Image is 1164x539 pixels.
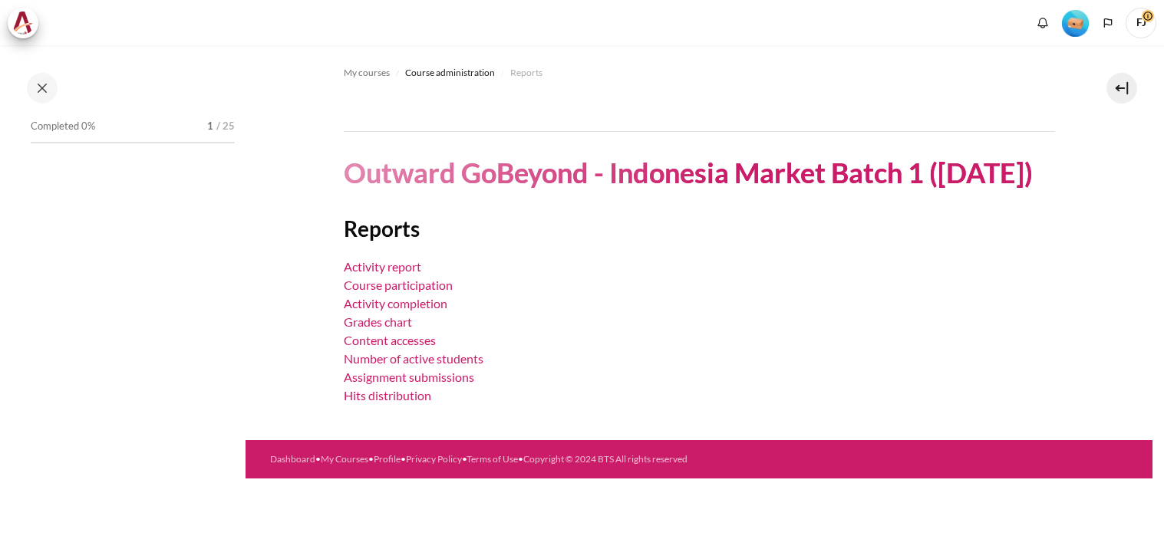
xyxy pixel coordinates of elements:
span: 1 [207,119,213,134]
section: Content [246,45,1152,440]
a: Grades chart [344,314,412,329]
a: Number of active students [344,351,483,366]
a: Dashboard [270,453,315,465]
a: Terms of Use [467,453,518,465]
button: Languages [1096,12,1119,35]
span: Completed 0% [31,119,95,134]
a: Profile [374,453,401,465]
a: Course participation [344,278,453,292]
a: Level #1 [1056,8,1095,37]
span: FJ [1126,8,1156,38]
a: User menu [1126,8,1156,38]
a: Reports [510,64,542,82]
span: / 25 [216,119,235,134]
img: Architeck [12,12,34,35]
nav: Navigation bar [344,61,1055,85]
a: Privacy Policy [406,453,462,465]
div: Show notification window with no new notifications [1031,12,1054,35]
a: My Courses [321,453,368,465]
a: Copyright © 2024 BTS All rights reserved [523,453,688,465]
div: Level #1 [1062,8,1089,37]
span: Reports [510,66,542,80]
a: Activity completion [344,296,447,311]
a: Content accesses [344,333,436,347]
a: Architeck Architeck [8,8,46,38]
div: • • • • • [270,452,740,466]
span: My courses [344,66,390,80]
a: Hits distribution [344,388,431,403]
a: Completed 0% 1 / 25 [31,116,235,159]
h1: Outward GoBeyond - Indonesia Market Batch 1 ([DATE]) [344,155,1033,191]
span: Course administration [405,66,495,80]
h2: Reports [344,215,1055,242]
a: Activity report [344,259,421,274]
a: My courses [344,64,390,82]
a: Assignment submissions [344,370,474,384]
img: Level #1 [1062,10,1089,37]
